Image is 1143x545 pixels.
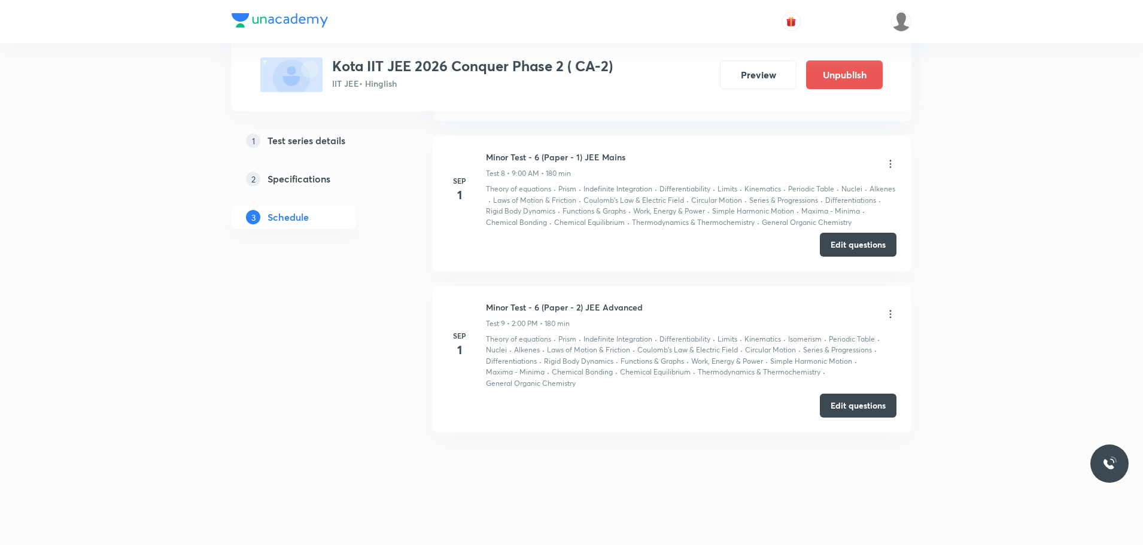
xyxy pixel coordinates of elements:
p: Test 8 • 9:00 AM • 180 min [486,168,571,179]
div: · [797,206,799,217]
p: Simple Harmonic Motion [770,356,852,367]
div: · [579,184,581,194]
p: Kinematics [744,334,781,345]
div: · [765,356,768,367]
h6: Sep [448,175,472,186]
p: Periodic Table [788,184,834,194]
div: · [740,334,742,345]
p: Theory of equations [486,334,551,345]
div: · [740,184,742,194]
div: · [855,356,857,367]
p: IIT JEE • Hinglish [332,77,613,90]
div: · [627,217,630,228]
p: Coulomb's Law & Electric Field [637,345,738,355]
p: Theory of equations [486,184,551,194]
p: Differentiability [659,184,710,194]
p: Prism [558,184,576,194]
p: Differentiability [659,334,710,345]
p: Thermodynamics & Thermochemistry [698,367,820,377]
p: Coulomb's Law & Electric Field [583,195,684,206]
p: Chemical Equilibrium [554,217,625,228]
div: · [554,334,556,345]
p: Limits [718,334,737,345]
div: · [862,206,865,217]
p: Nuclei [486,345,507,355]
a: 2Specifications [232,167,394,191]
a: Company Logo [232,13,328,31]
div: · [798,345,801,355]
p: Maxima - Minima [486,367,545,377]
p: Rigid Body Dynamics [486,206,555,217]
div: · [877,334,880,345]
p: Circular Motion [691,195,742,206]
p: Laws of Motion & Friction [493,195,576,206]
p: Limits [718,184,737,194]
p: Simple Harmonic Motion [712,206,794,217]
p: Functions & Graphs [563,206,626,217]
h5: Test series details [267,133,345,148]
h4: 1 [448,186,472,204]
div: · [509,345,512,355]
p: Series & Progressions [749,195,818,206]
div: · [686,356,689,367]
img: avatar [786,16,797,27]
div: · [542,345,545,355]
p: 2 [246,172,260,186]
p: Circular Motion [745,345,796,355]
p: Chemical Equilibrium [620,367,691,377]
div: · [820,195,823,206]
p: Kinematics [744,184,781,194]
h5: Specifications [267,172,330,186]
h6: Sep [448,330,472,341]
p: Rigid Body Dynamics [544,356,613,367]
div: · [878,195,881,206]
div: · [865,184,867,194]
p: Indefinite Integration [583,184,652,194]
div: · [874,345,877,355]
div: · [757,217,759,228]
p: Test 9 • 2:00 PM • 180 min [486,318,570,329]
img: ttu [1102,456,1117,471]
a: 1Test series details [232,129,394,153]
p: 3 [246,210,260,224]
p: Alkenes [514,345,540,355]
img: fallback-thumbnail.png [260,57,323,92]
div: · [549,217,552,228]
div: · [707,206,710,217]
button: avatar [782,12,801,31]
div: · [783,184,786,194]
div: · [539,356,542,367]
div: · [655,334,657,345]
div: · [547,367,549,377]
p: Thermodynamics & Thermochemistry [632,217,755,228]
div: · [558,206,560,217]
p: Chemical Bonding [486,217,547,228]
p: General Organic Chemistry [486,378,576,389]
p: General Organic Chemistry [762,217,852,228]
div: · [837,184,839,194]
p: Functions & Graphs [621,356,684,367]
p: Prism [558,334,576,345]
button: Unpublish [806,60,883,89]
div: · [740,345,743,355]
div: · [633,345,635,355]
p: Work, Energy & Power [633,206,705,217]
div: · [579,195,581,206]
p: Differentiations [486,356,537,367]
div: · [824,334,826,345]
p: 1 [246,133,260,148]
div: · [713,184,715,194]
p: Work, Energy & Power [691,356,763,367]
div: · [823,367,825,377]
p: Maxima - Minima [801,206,860,217]
div: · [686,195,689,206]
div: · [616,356,618,367]
button: Edit questions [820,394,896,418]
p: Chemical Bonding [552,367,613,377]
div: · [488,195,491,206]
p: Periodic Table [829,334,875,345]
div: · [579,334,581,345]
h5: Schedule [267,210,309,224]
h6: Minor Test - 6 (Paper - 1) JEE Mains [486,151,625,163]
button: Edit questions [820,233,896,257]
